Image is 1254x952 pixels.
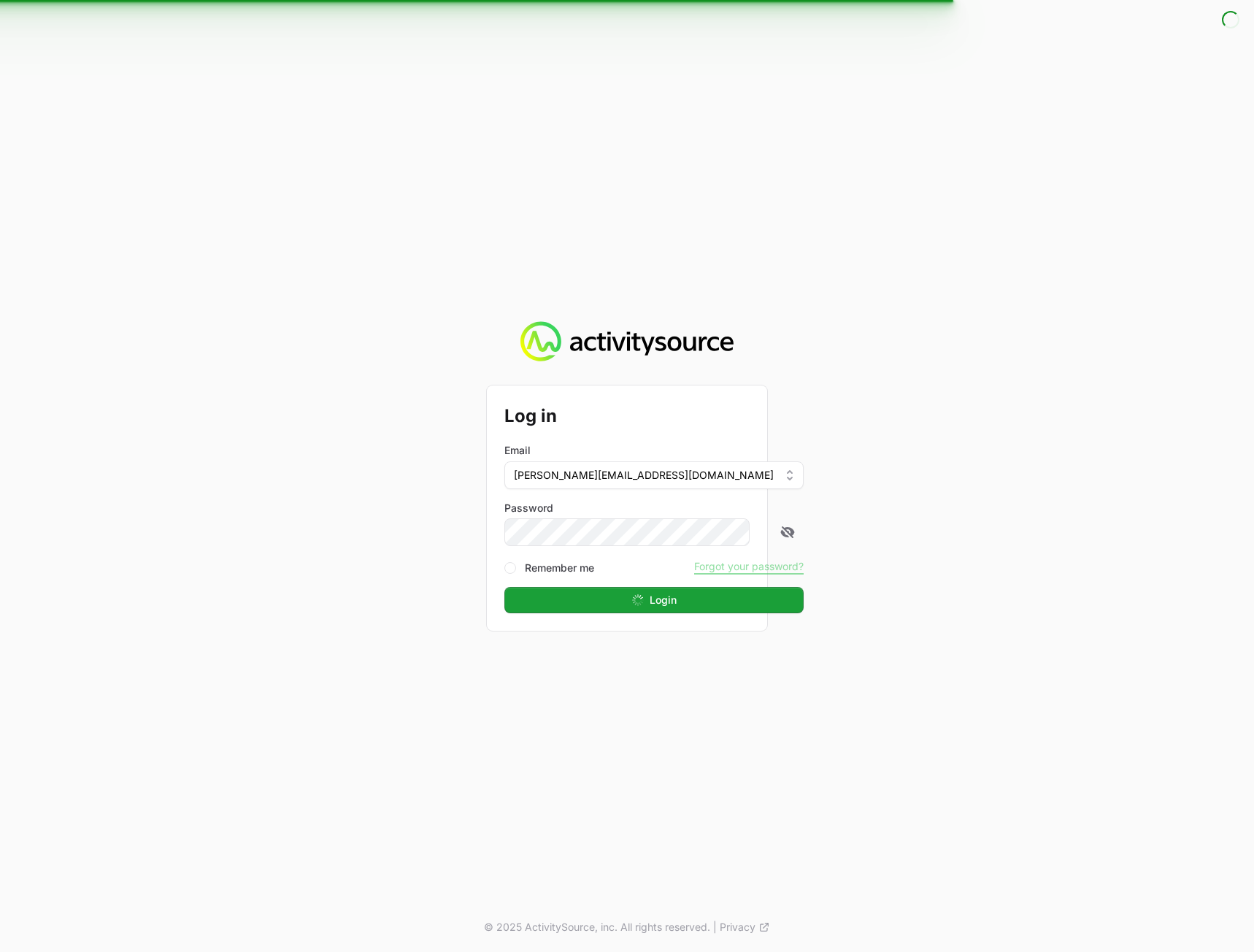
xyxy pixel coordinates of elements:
[713,920,717,934] span: |
[525,561,594,575] label: Remember me
[520,321,733,362] img: Activity Source
[504,403,804,429] h2: Log in
[650,591,677,609] span: Login
[720,920,770,934] a: Privacy
[484,920,710,934] p: © 2025 ActivitySource, inc. All rights reserved.
[504,501,804,515] label: Password
[504,587,804,613] button: Login
[504,443,531,458] label: Email
[514,468,774,483] span: [PERSON_NAME][EMAIL_ADDRESS][DOMAIN_NAME]
[504,461,804,489] button: [PERSON_NAME][EMAIL_ADDRESS][DOMAIN_NAME]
